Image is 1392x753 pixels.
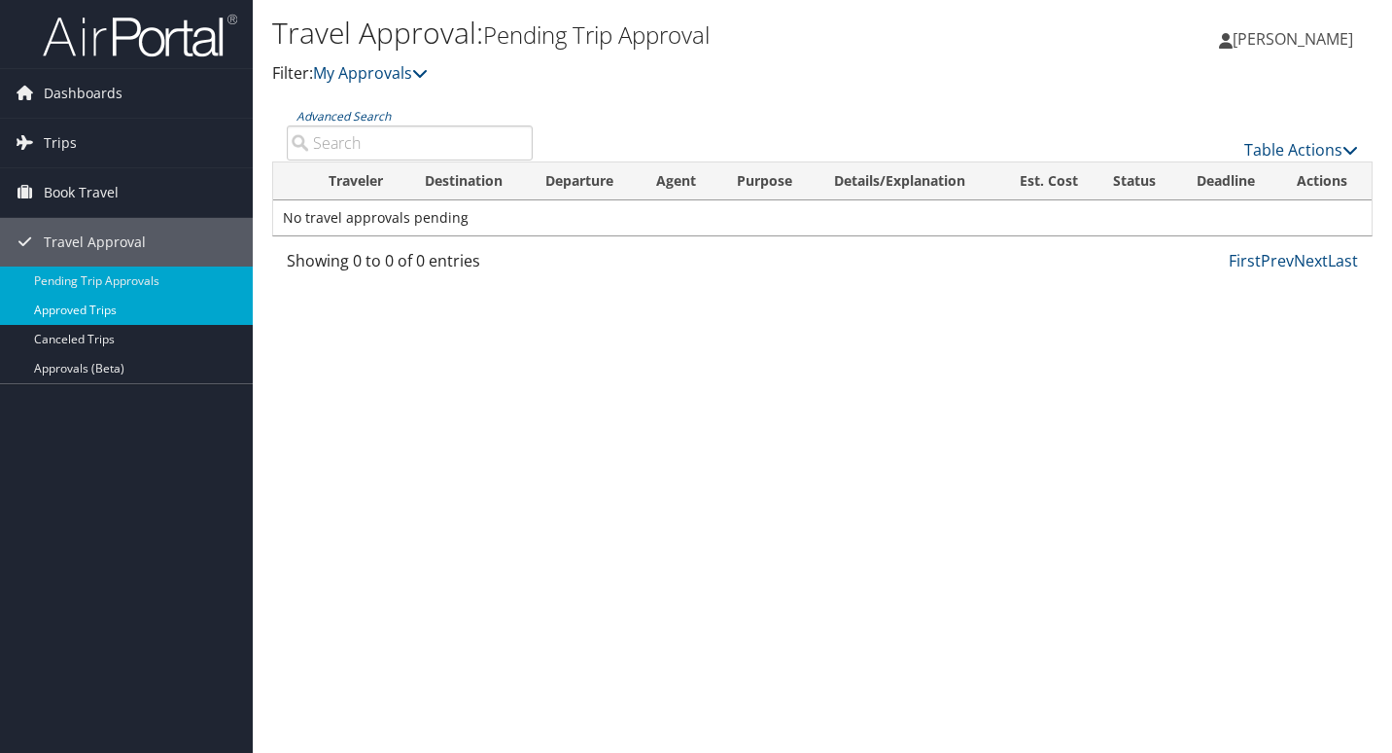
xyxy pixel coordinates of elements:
th: Est. Cost: activate to sort column ascending [995,162,1096,200]
h1: Travel Approval: [272,13,1006,54]
small: Pending Trip Approval [483,18,710,51]
span: Book Travel [44,168,119,217]
a: My Approvals [313,62,428,84]
a: Prev [1261,250,1294,271]
a: [PERSON_NAME] [1219,10,1373,68]
span: [PERSON_NAME] [1233,28,1353,50]
a: Last [1328,250,1358,271]
img: airportal-logo.png [43,13,237,58]
th: Departure: activate to sort column ascending [528,162,639,200]
a: Next [1294,250,1328,271]
div: Showing 0 to 0 of 0 entries [287,249,533,282]
th: Deadline: activate to sort column descending [1179,162,1279,200]
th: Traveler: activate to sort column ascending [311,162,407,200]
a: First [1229,250,1261,271]
th: Agent [639,162,719,200]
th: Actions [1279,162,1372,200]
th: Destination: activate to sort column ascending [407,162,529,200]
span: Trips [44,119,77,167]
td: No travel approvals pending [273,200,1372,235]
span: Travel Approval [44,218,146,267]
p: Filter: [272,61,1006,87]
a: Table Actions [1244,139,1358,161]
th: Details/Explanation [817,162,995,200]
a: Advanced Search [296,108,391,125]
span: Dashboards [44,69,122,118]
th: Purpose [719,162,817,200]
input: Advanced Search [287,125,533,161]
th: Status: activate to sort column ascending [1096,162,1179,200]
